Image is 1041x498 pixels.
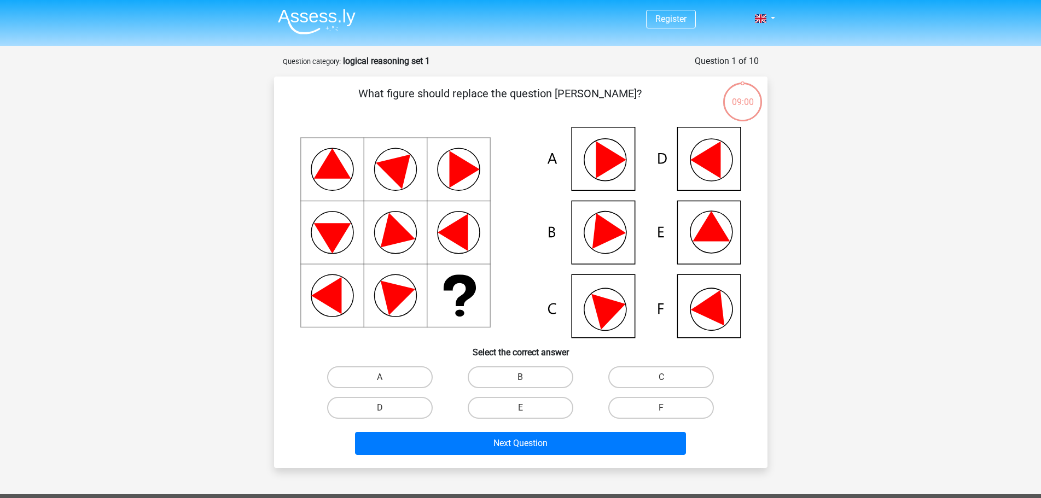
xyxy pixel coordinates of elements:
label: E [468,397,573,419]
button: Next Question [355,432,686,455]
strong: logical reasoning set 1 [343,56,430,66]
label: F [608,397,714,419]
label: D [327,397,433,419]
div: 09:00 [722,81,763,109]
p: What figure should replace the question [PERSON_NAME]? [292,85,709,118]
a: Register [655,14,687,24]
h6: Select the correct answer [292,338,750,358]
div: Question 1 of 10 [695,55,759,68]
img: Assessly [278,9,356,34]
label: B [468,366,573,388]
label: C [608,366,714,388]
label: A [327,366,433,388]
small: Question category: [283,57,341,66]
